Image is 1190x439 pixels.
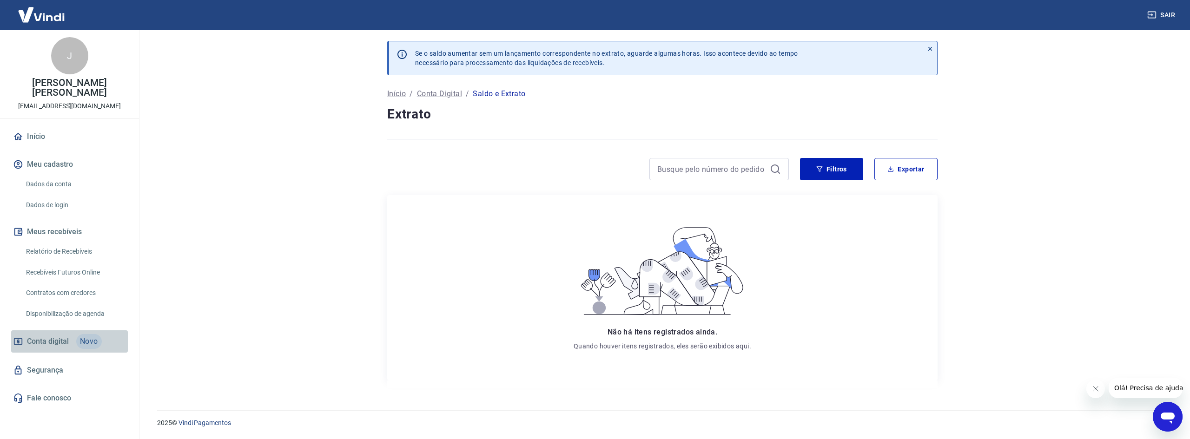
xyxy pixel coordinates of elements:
a: Vindi Pagamentos [178,419,231,426]
a: Segurança [11,360,128,380]
a: Contratos com credores [22,283,128,302]
button: Meu cadastro [11,154,128,175]
p: 2025 © [157,418,1168,428]
div: J [51,37,88,74]
a: Relatório de Recebíveis [22,242,128,261]
iframe: Fechar mensagem [1086,380,1105,398]
input: Busque pelo número do pedido [657,162,766,176]
span: Novo [76,334,102,349]
a: Conta Digital [417,88,462,99]
a: Início [387,88,406,99]
a: Disponibilização de agenda [22,304,128,323]
p: [PERSON_NAME] [PERSON_NAME] [7,78,132,98]
button: Sair [1145,7,1179,24]
p: / [466,88,469,99]
span: Olá! Precisa de ajuda? [6,7,78,14]
span: Não há itens registrados ainda. [608,328,717,336]
p: Saldo e Extrato [473,88,525,99]
iframe: Botão para abrir a janela de mensagens [1153,402,1183,432]
a: Conta digitalNovo [11,330,128,353]
a: Dados de login [22,196,128,215]
p: Se o saldo aumentar sem um lançamento correspondente no extrato, aguarde algumas horas. Isso acon... [415,49,798,67]
a: Dados da conta [22,175,128,194]
a: Recebíveis Futuros Online [22,263,128,282]
button: Meus recebíveis [11,222,128,242]
button: Exportar [874,158,938,180]
h4: Extrato [387,105,938,124]
img: Vindi [11,0,72,29]
p: Quando houver itens registrados, eles serão exibidos aqui. [574,341,751,351]
a: Início [11,126,128,147]
p: [EMAIL_ADDRESS][DOMAIN_NAME] [18,101,121,111]
button: Filtros [800,158,863,180]
a: Fale conosco [11,388,128,408]
iframe: Mensagem da empresa [1109,378,1183,398]
p: / [410,88,413,99]
span: Conta digital [27,335,69,348]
